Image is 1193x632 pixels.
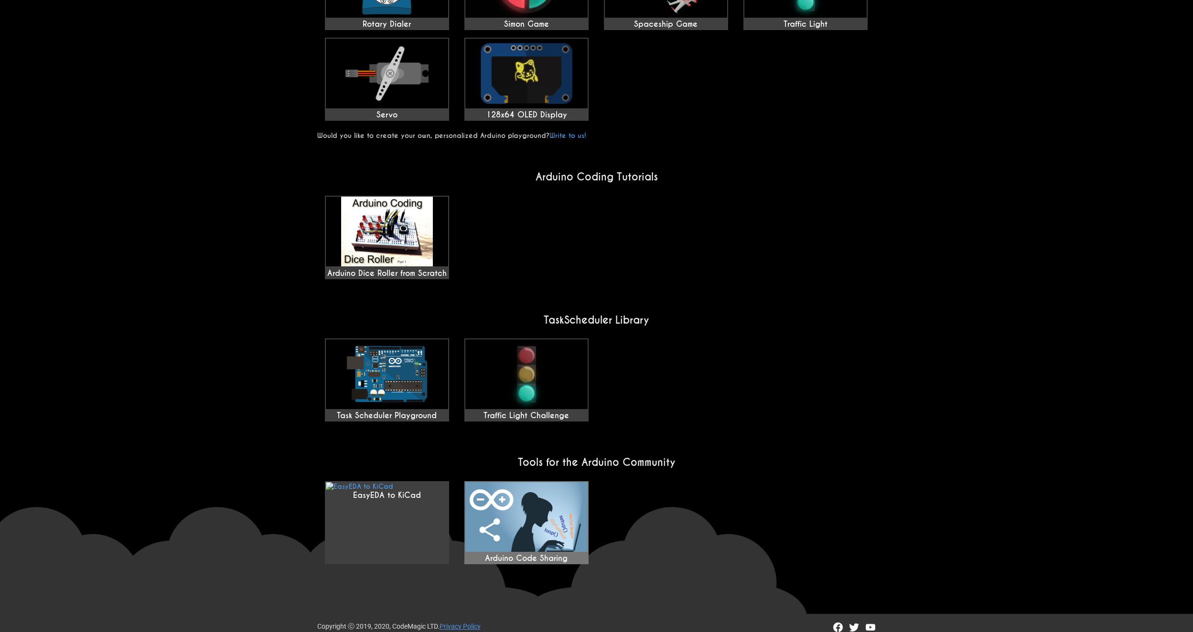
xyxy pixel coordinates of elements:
[549,131,586,140] a: Write to us!
[325,38,449,121] a: Servo
[605,20,727,29] div: Spaceship Game
[465,482,588,552] img: EasyEDA to KiCad
[465,339,588,409] img: Traffic Light Challenge
[317,170,876,183] h2: Arduino Coding Tutorials
[326,339,448,409] img: Task Scheduler Playground
[464,38,589,121] a: 128x64 OLED Display
[325,481,449,564] a: EasyEDA to KiCad
[326,39,448,108] img: Servo
[465,20,588,29] div: Simon Game
[465,39,588,108] img: 128x64 OLED Display
[465,110,588,120] div: 128x64 OLED Display
[326,411,448,421] div: Task Scheduler Playground
[326,197,448,278] div: Arduino Dice Roller from Scratch
[465,411,588,421] div: Traffic Light Challenge
[317,314,876,327] h2: TaskScheduler Library
[317,456,876,469] h2: Tools for the Arduino Community
[744,20,867,29] div: Traffic Light
[465,554,588,563] div: Arduino Code Sharing
[326,20,448,29] div: Rotary Dialer
[464,338,589,421] a: Traffic Light Challenge
[326,197,448,266] img: maxresdefault.jpg
[317,131,876,140] p: Would you like to create your own, personalized Arduino playground?
[326,110,448,120] div: Servo
[326,491,448,500] div: EasyEDA to KiCad
[326,482,393,491] img: EasyEDA to KiCad
[325,338,449,421] a: Task Scheduler Playground
[325,196,449,279] a: Arduino Dice Roller from Scratch
[440,622,481,630] a: Privacy Policy
[464,481,589,564] a: Arduino Code Sharing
